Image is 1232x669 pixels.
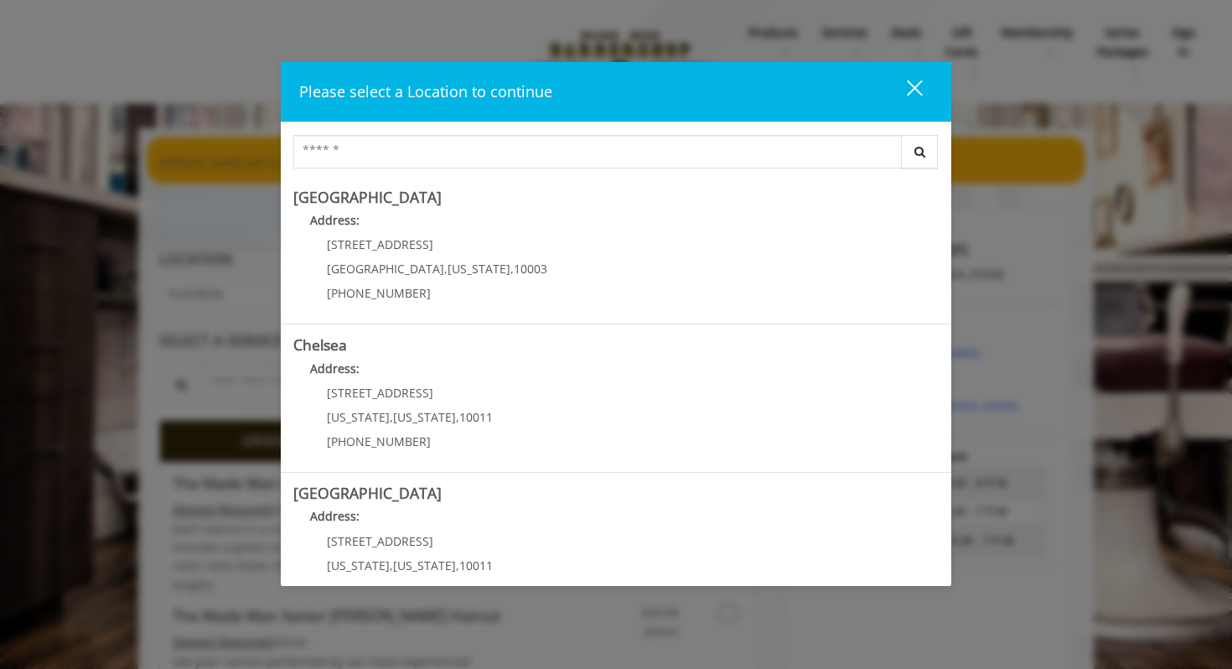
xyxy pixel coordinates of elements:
[393,557,456,573] span: [US_STATE]
[327,409,390,425] span: [US_STATE]
[327,533,433,549] span: [STREET_ADDRESS]
[327,557,390,573] span: [US_STATE]
[448,261,510,277] span: [US_STATE]
[456,557,459,573] span: ,
[393,409,456,425] span: [US_STATE]
[299,81,552,101] span: Please select a Location to continue
[293,483,442,503] b: [GEOGRAPHIC_DATA]
[293,135,902,169] input: Search Center
[293,135,939,177] div: Center Select
[876,75,933,109] button: close dialog
[459,557,493,573] span: 10011
[327,236,433,252] span: [STREET_ADDRESS]
[327,385,433,401] span: [STREET_ADDRESS]
[390,557,393,573] span: ,
[293,334,347,355] b: Chelsea
[888,79,921,104] div: close dialog
[510,261,514,277] span: ,
[327,433,431,449] span: [PHONE_NUMBER]
[310,508,360,524] b: Address:
[456,409,459,425] span: ,
[310,360,360,376] b: Address:
[390,409,393,425] span: ,
[444,261,448,277] span: ,
[310,212,360,228] b: Address:
[327,261,444,277] span: [GEOGRAPHIC_DATA]
[327,285,431,301] span: [PHONE_NUMBER]
[514,261,547,277] span: 10003
[293,187,442,207] b: [GEOGRAPHIC_DATA]
[910,146,929,158] i: Search button
[459,409,493,425] span: 10011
